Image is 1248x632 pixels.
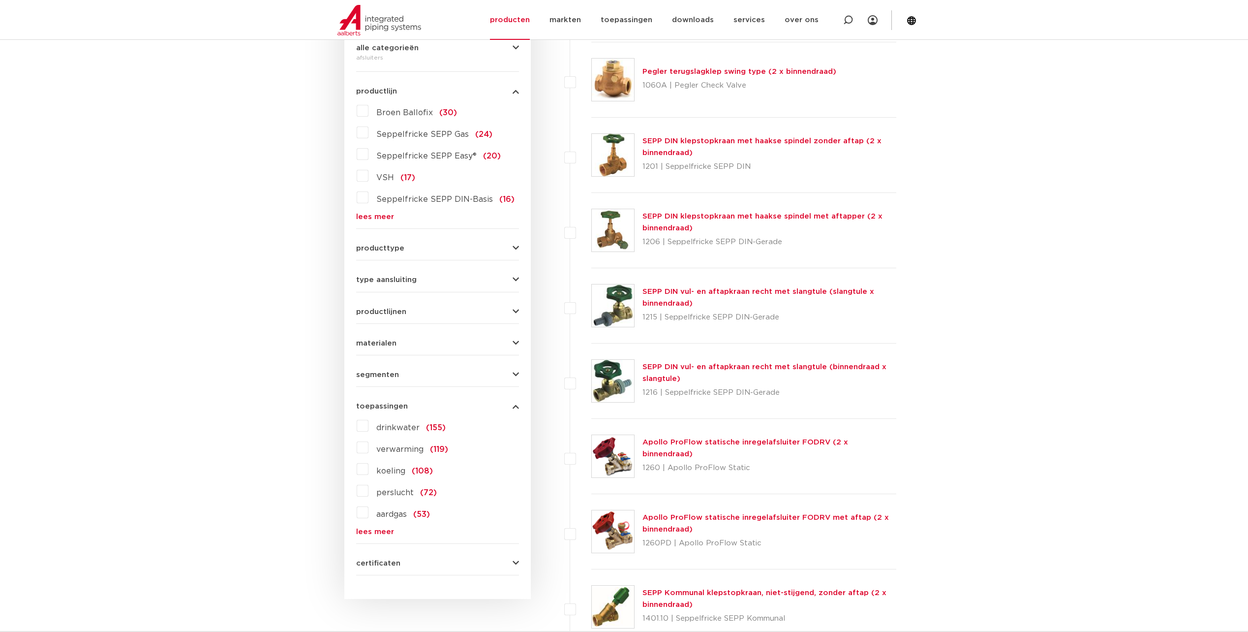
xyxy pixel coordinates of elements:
span: aardgas [376,510,407,518]
button: alle categorieën [356,44,519,52]
img: Thumbnail for SEPP DIN vul- en aftapkraan recht met slangtule (slangtule x binnendraad) [592,284,634,327]
span: Seppelfricke SEPP DIN-Basis [376,195,493,203]
button: toepassingen [356,403,519,410]
span: certificaten [356,560,400,567]
span: Seppelfricke SEPP Gas [376,130,469,138]
span: toepassingen [356,403,408,410]
button: type aansluiting [356,276,519,284]
span: (20) [483,152,501,160]
span: productlijn [356,88,397,95]
button: productlijn [356,88,519,95]
span: (16) [499,195,515,203]
a: Apollo ProFlow statische inregelafsluiter FODRV met aftap (2 x binnendraad) [642,514,889,533]
button: certificaten [356,560,519,567]
p: 1260 | Apollo ProFlow Static [642,460,897,476]
button: materialen [356,340,519,347]
button: segmenten [356,371,519,379]
span: alle categorieën [356,44,419,52]
img: Thumbnail for Pegler terugslagklep swing type (2 x binnendraad) [592,59,634,101]
a: SEPP DIN klepstopkraan met haakse spindel met aftapper (2 x binnendraad) [642,213,883,232]
span: koeling [376,467,405,475]
span: type aansluiting [356,276,417,284]
img: Thumbnail for SEPP Kommunal klepstopkraan, niet-stijgend, zonder aftap (2 x binnendraad) [592,586,634,628]
p: 1201 | Seppelfricke SEPP DIN [642,159,897,175]
a: lees meer [356,528,519,536]
span: segmenten [356,371,399,379]
span: (108) [412,467,433,475]
img: Thumbnail for SEPP DIN klepstopkraan met haakse spindel zonder aftap (2 x binnendraad) [592,134,634,176]
span: drinkwater [376,424,420,432]
p: 1206 | Seppelfricke SEPP DIN-Gerade [642,234,897,250]
span: materialen [356,340,396,347]
span: VSH [376,174,394,182]
span: (53) [413,510,430,518]
span: perslucht [376,489,414,497]
span: (24) [475,130,492,138]
span: (155) [426,424,446,432]
span: (30) [439,109,457,117]
span: (17) [400,174,415,182]
span: (119) [430,445,448,453]
img: Thumbnail for Apollo ProFlow statische inregelafsluiter FODRV met aftap (2 x binnendraad) [592,510,634,553]
span: Broen Ballofix [376,109,433,117]
a: SEPP DIN klepstopkraan met haakse spindel zonder aftap (2 x binnendraad) [642,137,882,157]
span: (72) [420,489,437,497]
img: Thumbnail for SEPP DIN vul- en aftapkraan recht met slangtule (binnendraad x slangtule) [592,360,634,402]
span: productlijnen [356,308,406,316]
a: SEPP Kommunal klepstopkraan, niet-stijgend, zonder aftap (2 x binnendraad) [642,589,886,608]
img: Thumbnail for Apollo ProFlow statische inregelafsluiter FODRV (2 x binnendraad) [592,435,634,477]
p: 1401.10 | Seppelfricke SEPP Kommunal [642,611,897,627]
a: Apollo ProFlow statische inregelafsluiter FODRV (2 x binnendraad) [642,439,848,458]
p: 1216 | Seppelfricke SEPP DIN-Gerade [642,385,897,401]
span: Seppelfricke SEPP Easy® [376,152,477,160]
img: Thumbnail for SEPP DIN klepstopkraan met haakse spindel met aftapper (2 x binnendraad) [592,209,634,252]
div: afsluiters [356,52,519,63]
a: SEPP DIN vul- en aftapkraan recht met slangtule (binnendraad x slangtule) [642,363,886,382]
a: lees meer [356,213,519,221]
span: verwarming [376,445,424,453]
a: SEPP DIN vul- en aftapkraan recht met slangtule (slangtule x binnendraad) [642,288,874,307]
button: producttype [356,245,519,252]
span: producttype [356,245,404,252]
a: Pegler terugslagklep swing type (2 x binnendraad) [642,68,836,75]
p: 1260PD | Apollo ProFlow Static [642,536,897,551]
button: productlijnen [356,308,519,316]
p: 1215 | Seppelfricke SEPP DIN-Gerade [642,310,897,325]
p: 1060A | Pegler Check Valve [642,78,836,94]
